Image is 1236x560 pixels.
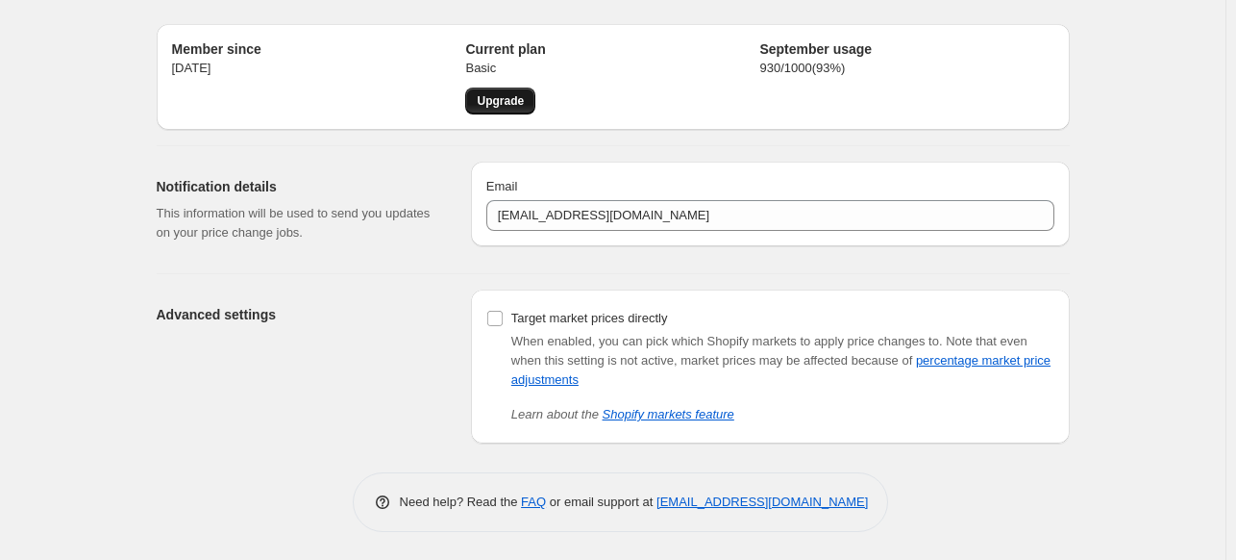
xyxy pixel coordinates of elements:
h2: Current plan [465,39,759,59]
i: Learn about the [511,407,734,421]
a: [EMAIL_ADDRESS][DOMAIN_NAME] [656,495,868,509]
span: When enabled, you can pick which Shopify markets to apply price changes to. [511,334,943,348]
span: Note that even when this setting is not active, market prices may be affected because of [511,334,1051,387]
h2: Notification details [157,177,440,196]
a: Shopify markets feature [603,407,734,421]
a: Upgrade [465,88,535,115]
p: 930 / 1000 ( 93 %) [759,59,1053,78]
a: FAQ [521,495,546,509]
span: Target market prices directly [511,311,668,325]
span: Email [486,179,518,193]
span: or email support at [546,495,656,509]
h2: September usage [759,39,1053,59]
h2: Advanced settings [157,305,440,324]
span: Upgrade [477,93,524,109]
p: This information will be used to send you updates on your price change jobs. [157,204,440,242]
span: Need help? Read the [400,495,522,509]
p: [DATE] [172,59,466,78]
p: Basic [465,59,759,78]
h2: Member since [172,39,466,59]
